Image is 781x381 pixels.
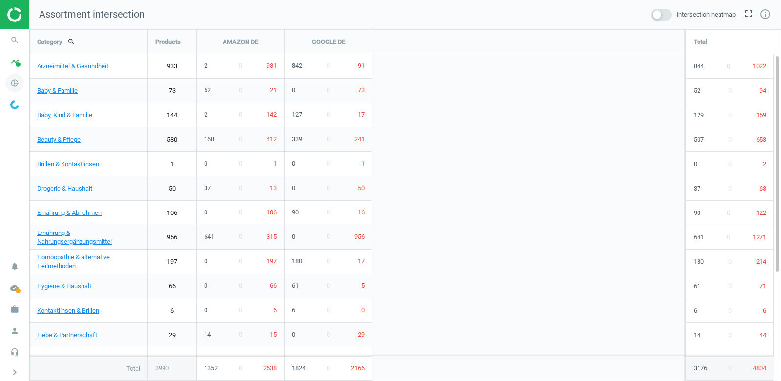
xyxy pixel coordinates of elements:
span: 0 [239,160,242,167]
a: 66 [148,274,196,298]
i: pie_chart_outlined [5,74,24,92]
span: 142 [267,111,277,118]
a: Hygiene & Haushalt [30,274,147,298]
span: 52 [694,86,700,95]
span: 3176 [694,364,707,373]
span: 127 [292,111,302,118]
span: 0 [204,160,207,167]
a: Brillen & Kontaktlinsen [30,152,147,176]
span: 0 [728,306,732,315]
span: 180 [694,257,704,266]
span: 73 [358,86,365,94]
a: Baby, Kind & Familie [30,103,147,127]
a: Ernährung & Nahrungsergänzungsmittel [30,225,147,250]
a: 197 [148,250,196,274]
span: 197 [267,257,277,265]
span: 1 [273,160,277,167]
span: 94 [760,86,766,95]
a: Ernährung & Abnehmen [30,201,147,225]
span: 0 [327,62,330,69]
span: 106 [267,209,277,216]
a: 29 [148,323,196,347]
span: 315 [267,233,277,240]
a: Homöopathie & alternative Heilmethoden [30,250,147,274]
span: 6 [292,306,295,314]
span: 1824 [292,364,306,373]
span: 214 [756,257,766,266]
span: 844 [694,62,704,71]
span: 842 [292,62,302,69]
div: Products [148,30,196,54]
span: 66 [270,282,277,289]
span: 90 [292,209,299,216]
span: 50 [358,184,365,191]
i: timeline [5,52,24,71]
a: 580 [148,127,196,152]
span: 0 [727,233,730,242]
span: 0 [327,233,330,240]
span: 0 [327,257,330,265]
span: Intersection heatmap [677,10,736,19]
i: info_outline [760,8,771,20]
div: Category [30,30,147,54]
span: 17 [358,111,365,118]
span: 17 [358,257,365,265]
button: search [62,33,81,50]
span: 0 [327,86,330,94]
span: 0 [728,257,732,266]
span: 241 [354,135,365,143]
span: 2 [204,111,207,118]
a: Arzneimittel & Gesundheit [30,54,147,79]
i: headset_mic [5,343,24,361]
span: 0 [204,209,207,216]
div: GOOGLE DE [285,30,372,54]
span: 5 [361,282,365,289]
span: 0 [239,257,242,265]
a: 13 [148,347,196,372]
a: 956 [148,225,196,250]
span: 0 [327,364,330,373]
span: 2 [763,160,766,169]
a: 50 [148,176,196,201]
a: Liebe & Partnerschaft [30,323,147,347]
span: 0 [728,135,732,144]
a: 6 [148,298,196,323]
span: 412 [267,135,277,143]
span: 21 [270,86,277,94]
img: ajHJNr6hYgQAAAAASUVORK5CYII= [7,7,77,22]
span: 0 [327,111,330,118]
span: 14 [204,331,211,338]
span: 0 [728,184,732,193]
a: 144 [148,103,196,127]
span: 0 [728,364,732,373]
a: 73 [148,79,196,103]
span: 15 [270,331,277,338]
span: 0 [361,306,365,314]
i: work [5,300,24,318]
span: 0 [239,111,242,118]
i: notifications [5,257,24,275]
span: 0 [204,282,207,289]
span: 2166 [351,364,365,373]
span: 0 [292,233,295,240]
span: 1 [361,160,365,167]
div: AMAZON DE [197,30,284,54]
span: 91 [358,62,365,69]
span: 0 [728,331,732,339]
img: wGWNvw8QSZomAAAAABJRU5ErkJggg== [10,100,19,109]
span: 63 [760,184,766,193]
a: SAE [30,347,147,372]
a: 933 [148,54,196,79]
span: 0 [728,86,732,95]
span: 0 [239,184,242,191]
span: 507 [694,135,704,144]
a: info_outline [760,8,771,21]
span: 0 [327,282,330,289]
a: Kontaktlinsen & Brillen [30,298,147,323]
a: 106 [148,201,196,225]
i: person [5,321,24,340]
span: 0 [327,331,330,338]
span: 0 [727,62,730,71]
span: 0 [327,209,330,216]
span: 0 [239,135,242,143]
